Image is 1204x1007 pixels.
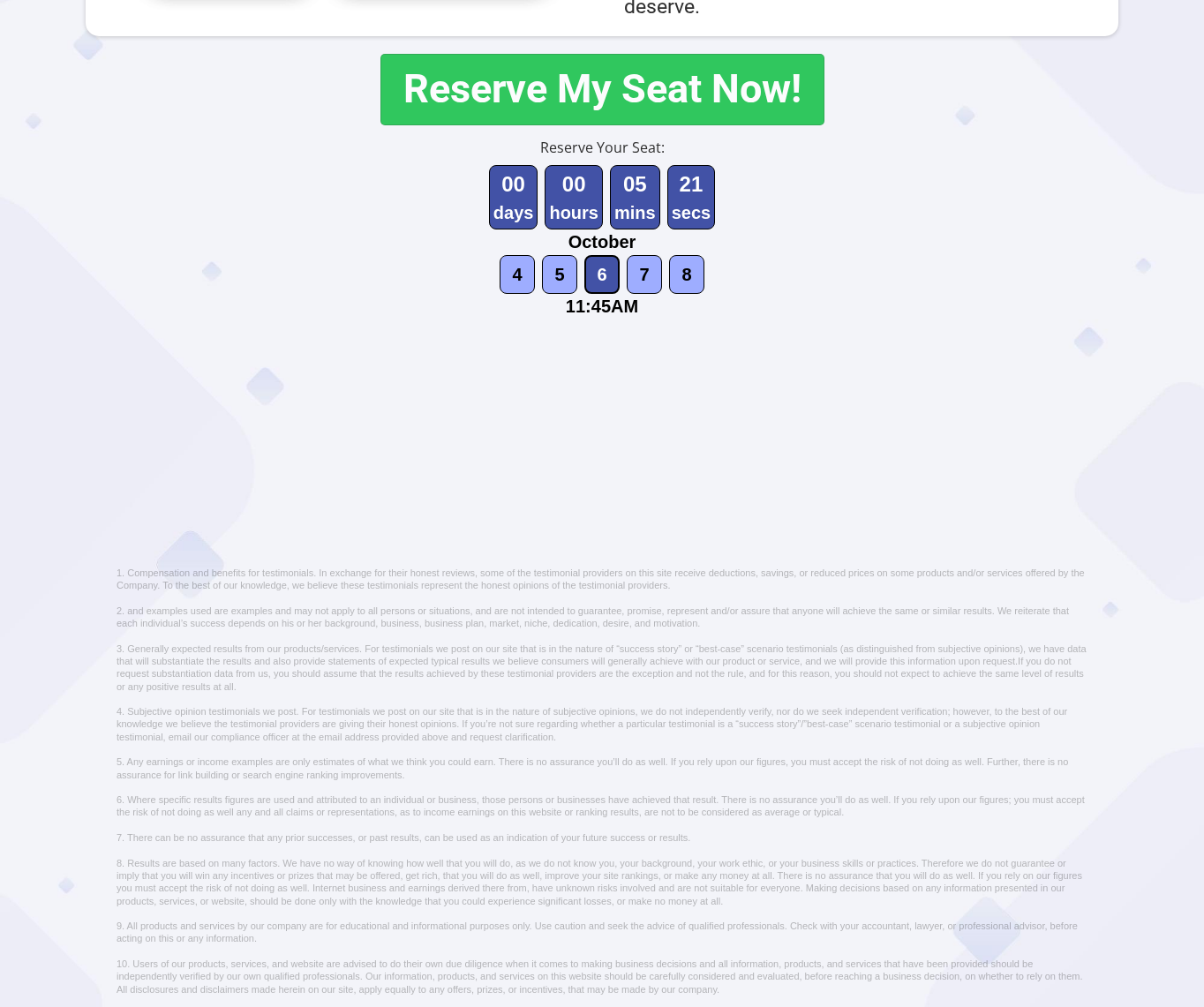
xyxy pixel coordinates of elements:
[672,169,711,199] div: 21
[614,200,656,226] div: mins
[542,255,577,295] div: 5
[117,958,1087,996] div: 10. Users of our products, services, and website are advised to do their own due diligence when i...
[614,169,656,199] div: 05
[584,255,620,295] div: 6
[117,705,1087,743] div: 4. Subjective opinion testimonials we post. For testimonials we post on our site that is in the n...
[500,255,535,295] div: 4
[566,294,638,319] div: 11:45AM
[568,229,636,255] div: October
[549,200,598,226] div: hours
[117,857,1087,907] div: 8. Results are based on many factors. We have no way of knowing how well that you will do, as we ...
[380,54,824,125] button: Reserve My Seat Now!
[493,200,534,226] div: days
[117,920,1087,945] div: 9. All products and services by our company are for educational and informational purposes only. ...
[117,793,1087,819] div: 6. Where specific results figures are used and attributed to an individual or business, those per...
[117,755,1087,781] div: 5. Any earnings or income examples are only estimates of what we think you could earn. There is n...
[117,605,1087,630] div: 2. and examples used are examples and may not apply to all persons or situations, and are not int...
[669,255,704,295] div: 8
[627,255,662,295] div: 7
[117,643,1087,693] div: 3. Generally expected results from our products/services. For testimonials we post on our site th...
[672,200,711,226] div: secs
[493,169,534,199] div: 00
[549,169,598,199] div: 00
[289,139,916,157] div: Reserve Your Seat:
[117,831,1087,844] div: 7. There can be no assurance that any prior successes, or past results, can be used as an indicat...
[1116,922,1204,1007] iframe: Chat Widget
